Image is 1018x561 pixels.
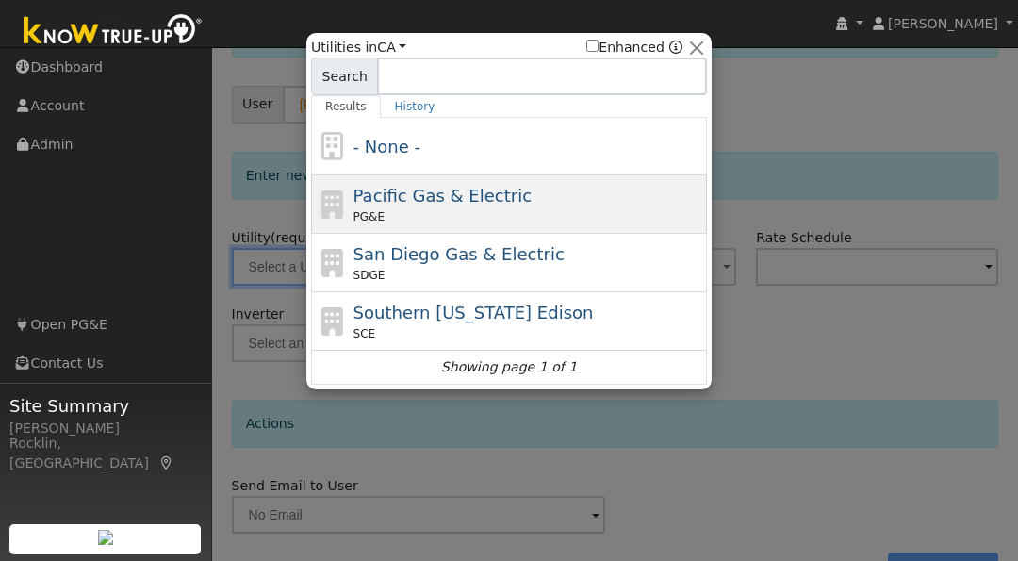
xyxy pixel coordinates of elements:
span: Show enhanced providers [586,38,682,58]
span: SCE [353,325,376,342]
i: Showing page 1 of 1 [441,357,577,377]
span: PG&E [353,208,385,225]
span: SDGE [353,267,386,284]
div: [PERSON_NAME] [9,419,202,438]
span: Utilities in [311,38,406,58]
span: Pacific Gas & Electric [353,186,532,206]
span: - None - [353,137,420,157]
span: San Diego Gas & Electric [353,244,565,264]
span: Southern [US_STATE] Edison [353,303,594,322]
span: Search [311,58,378,95]
a: Results [311,95,381,118]
div: Rocklin, [GEOGRAPHIC_DATA] [9,434,202,473]
label: Enhanced [586,38,665,58]
a: Enhanced Providers [669,40,682,55]
img: Know True-Up [14,10,212,53]
img: retrieve [98,530,113,545]
span: [PERSON_NAME] [888,16,998,31]
input: Enhanced [586,40,599,52]
span: Site Summary [9,393,202,419]
a: Map [158,455,175,470]
a: CA [377,40,406,55]
a: History [381,95,450,118]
